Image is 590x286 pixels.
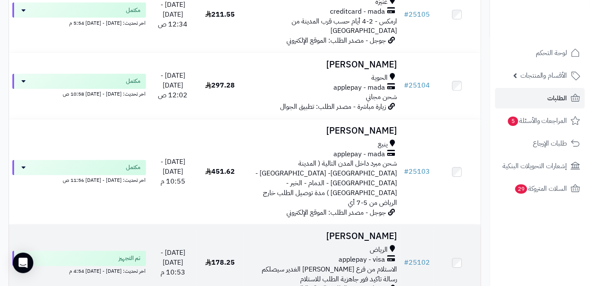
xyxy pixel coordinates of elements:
a: الطلبات [495,88,585,108]
span: 451.62 [205,167,235,177]
span: شحن مبرد داخل المدن التالية ( المدينة [GEOGRAPHIC_DATA]- [GEOGRAPHIC_DATA] - [GEOGRAPHIC_DATA] - ... [256,159,397,208]
span: # [404,9,409,20]
span: 178.25 [205,258,235,268]
h3: [PERSON_NAME] [247,232,397,242]
a: السلات المتروكة29 [495,178,585,199]
span: لوحة التحكم [536,47,567,59]
span: الرياض [370,245,388,255]
span: applepay - visa [339,255,386,265]
div: اخر تحديث: [DATE] - [DATE] 5:54 م [12,18,146,27]
span: طلبات الإرجاع [533,137,567,149]
span: تم التجهيز [119,254,141,263]
span: شحن مجاني [366,92,397,102]
h3: [PERSON_NAME] [247,126,397,136]
span: # [404,258,409,268]
span: إشعارات التحويلات البنكية [502,160,567,172]
span: السلات المتروكة [514,183,567,195]
span: الاستلام من فرع [PERSON_NAME] الغدير سيصلكم رسالة تاكيد فور جاهزية الطلب للاستلام [262,265,397,285]
a: #25104 [404,81,430,91]
span: [DATE] - [DATE] 10:55 م [161,157,185,187]
span: applepay - mada [334,150,386,160]
a: إشعارات التحويلات البنكية [495,156,585,176]
span: # [404,81,409,91]
span: المراجعات والأسئلة [507,115,567,127]
span: 5 [508,117,519,126]
a: طلبات الإرجاع [495,133,585,154]
h3: [PERSON_NAME] [247,60,397,70]
span: الحوية [372,73,388,83]
span: جوجل - مصدر الطلب: الموقع الإلكتروني [287,35,386,46]
span: 297.28 [205,81,235,91]
a: #25105 [404,9,430,20]
div: Open Intercom Messenger [13,253,33,273]
span: [DATE] - [DATE] 12:02 ص [158,71,187,101]
span: الطلبات [548,92,567,104]
span: الأقسام والمنتجات [520,70,567,82]
img: logo-2.png [532,19,582,37]
span: مكتمل [126,6,141,15]
span: ارمكس - 2-4 أيام حسب قرب المدينة من [GEOGRAPHIC_DATA] [292,16,397,36]
div: اخر تحديث: [DATE] - [DATE] 4:54 م [12,266,146,275]
span: 29 [515,184,528,194]
div: اخر تحديث: [DATE] - [DATE] 11:56 ص [12,175,146,184]
span: 211.55 [205,9,235,20]
span: creditcard - mada [330,7,386,17]
a: لوحة التحكم [495,43,585,63]
span: مكتمل [126,163,141,172]
a: #25103 [404,167,430,177]
span: مكتمل [126,77,141,86]
a: #25102 [404,258,430,268]
span: [DATE] - [DATE] 10:53 م [161,248,185,278]
a: المراجعات والأسئلة5 [495,111,585,131]
span: ينبع [378,140,388,150]
span: applepay - mada [334,83,386,93]
span: # [404,167,409,177]
span: زيارة مباشرة - مصدر الطلب: تطبيق الجوال [280,102,386,112]
div: اخر تحديث: [DATE] - [DATE] 10:58 ص [12,89,146,98]
span: جوجل - مصدر الطلب: الموقع الإلكتروني [287,208,386,218]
